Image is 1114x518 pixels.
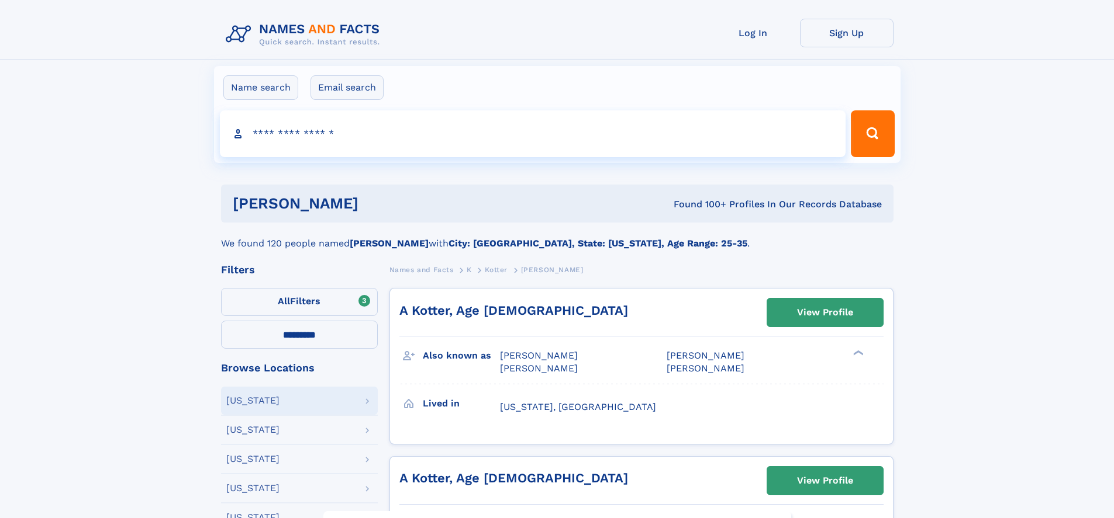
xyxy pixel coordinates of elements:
[220,110,846,157] input: search input
[767,298,883,326] a: View Profile
[226,484,280,493] div: [US_STATE]
[389,262,454,277] a: Names and Facts
[521,266,584,274] span: [PERSON_NAME]
[706,19,800,47] a: Log In
[221,363,378,373] div: Browse Locations
[485,266,508,274] span: Kotter
[233,196,516,211] h1: [PERSON_NAME]
[797,299,853,326] div: View Profile
[467,266,472,274] span: K
[226,425,280,434] div: [US_STATE]
[221,288,378,316] label: Filters
[423,346,500,366] h3: Also known as
[800,19,894,47] a: Sign Up
[221,19,389,50] img: Logo Names and Facts
[226,396,280,405] div: [US_STATE]
[850,349,864,357] div: ❯
[399,303,628,318] a: A Kotter, Age [DEMOGRAPHIC_DATA]
[767,467,883,495] a: View Profile
[226,454,280,464] div: [US_STATE]
[221,265,378,275] div: Filters
[223,75,298,100] label: Name search
[500,363,578,374] span: [PERSON_NAME]
[797,467,853,494] div: View Profile
[221,223,894,251] div: We found 120 people named with .
[449,238,747,249] b: City: [GEOGRAPHIC_DATA], State: [US_STATE], Age Range: 25-35
[467,262,472,277] a: K
[485,262,508,277] a: Kotter
[311,75,384,100] label: Email search
[399,471,628,485] a: A Kotter, Age [DEMOGRAPHIC_DATA]
[667,363,744,374] span: [PERSON_NAME]
[500,350,578,361] span: [PERSON_NAME]
[278,295,290,307] span: All
[350,238,429,249] b: [PERSON_NAME]
[851,110,894,157] button: Search Button
[500,401,656,412] span: [US_STATE], [GEOGRAPHIC_DATA]
[667,350,744,361] span: [PERSON_NAME]
[423,394,500,413] h3: Lived in
[516,198,882,211] div: Found 100+ Profiles In Our Records Database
